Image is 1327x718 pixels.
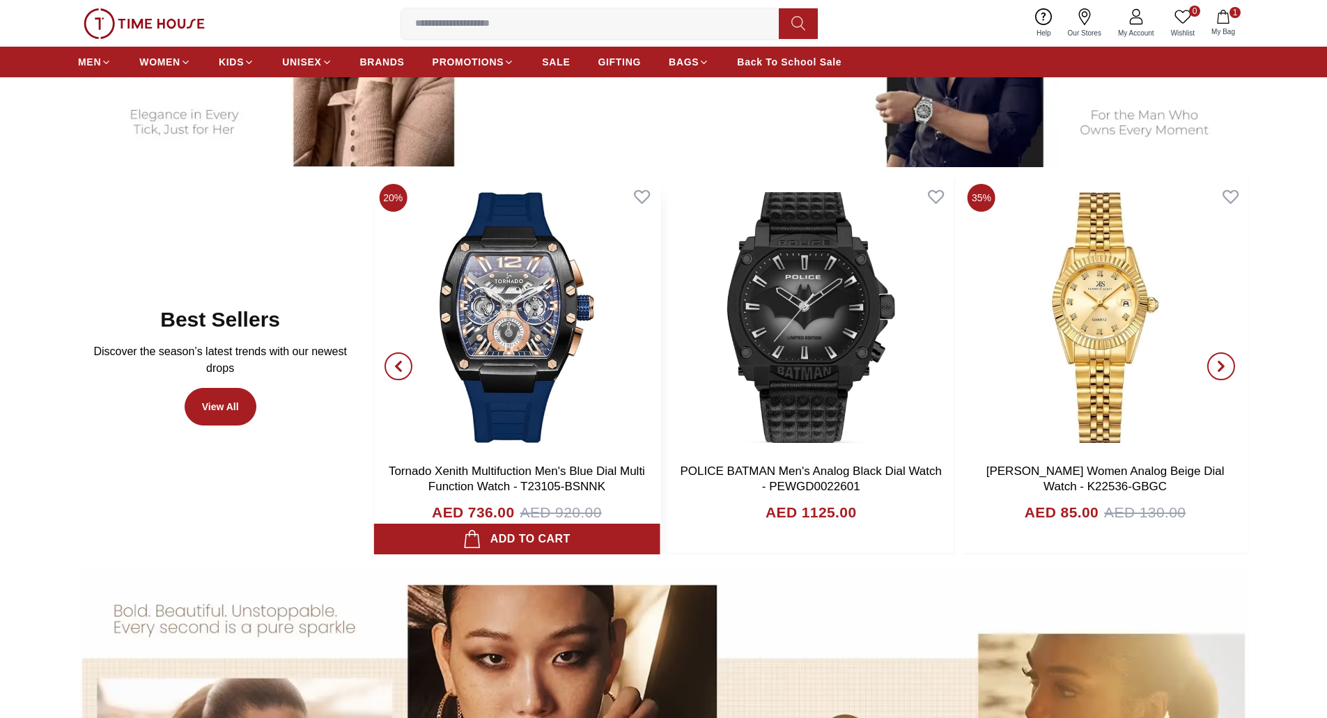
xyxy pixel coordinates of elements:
[766,501,856,524] h4: AED 1125.00
[389,465,645,493] a: Tornado Xenith Multifuction Men's Blue Dial Multi Function Watch - T23105-BSNNK
[1060,6,1110,41] a: Our Stores
[986,465,1225,493] a: [PERSON_NAME] Women Analog Beige Dial Watch - K22536-GBGC
[1163,6,1203,41] a: 0Wishlist
[84,8,205,39] img: ...
[432,501,514,524] h4: AED 736.00
[598,55,641,69] span: GIFTING
[219,49,254,75] a: KIDS
[669,49,709,75] a: BAGS
[1031,28,1057,38] span: Help
[78,49,111,75] a: MEN
[968,184,995,212] span: 35%
[1028,6,1060,41] a: Help
[433,49,515,75] a: PROMOTIONS
[1189,6,1200,17] span: 0
[520,501,601,524] span: AED 920.00
[962,178,1248,457] img: Kenneth Scott Women Analog Beige Dial Watch - K22536-GBGC
[669,55,699,69] span: BAGS
[1206,26,1241,37] span: My Bag
[185,388,256,426] a: View All
[360,55,405,69] span: BRANDS
[360,49,405,75] a: BRANDS
[542,49,570,75] a: SALE
[89,343,351,377] p: Discover the season’s latest trends with our newest drops
[433,55,504,69] span: PROMOTIONS
[463,529,571,549] div: Add to cart
[668,178,954,457] img: POLICE BATMAN Men's Analog Black Dial Watch - PEWGD0022601
[373,524,660,554] button: Add to cart
[1229,7,1241,18] span: 1
[1203,7,1243,40] button: 1My Bag
[737,49,841,75] a: Back To School Sale
[139,49,191,75] a: WOMEN
[680,465,942,493] a: POLICE BATMAN Men's Analog Black Dial Watch - PEWGD0022601
[160,307,280,332] h2: Best Sellers
[1062,28,1107,38] span: Our Stores
[1104,501,1186,524] span: AED 130.00
[1112,28,1160,38] span: My Account
[737,55,841,69] span: Back To School Sale
[139,55,180,69] span: WOMEN
[219,55,244,69] span: KIDS
[598,49,641,75] a: GIFTING
[1025,501,1099,524] h4: AED 85.00
[78,55,101,69] span: MEN
[1165,28,1200,38] span: Wishlist
[542,55,570,69] span: SALE
[282,49,332,75] a: UNISEX
[373,178,660,457] img: Tornado Xenith Multifuction Men's Blue Dial Multi Function Watch - T23105-BSNNK
[282,55,321,69] span: UNISEX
